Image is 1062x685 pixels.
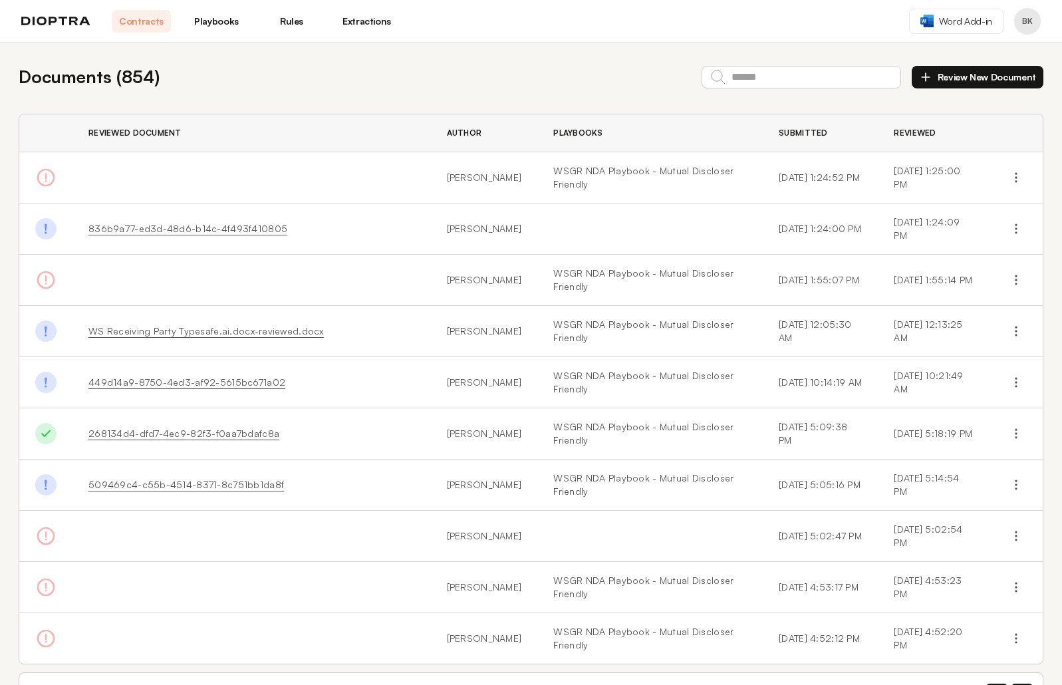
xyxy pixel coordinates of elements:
[553,574,747,601] a: WSGR NDA Playbook - Mutual Discloser Friendly
[763,306,878,357] td: [DATE] 12:05:30 AM
[763,613,878,664] td: [DATE] 4:52:12 PM
[763,511,878,562] td: [DATE] 5:02:47 PM
[35,423,57,444] img: Done
[21,17,90,26] img: logo
[431,460,538,511] td: [PERSON_NAME]
[35,321,57,342] img: Done
[909,9,1003,34] a: Word Add-in
[763,255,878,306] td: [DATE] 1:55:07 PM
[553,318,747,344] a: WSGR NDA Playbook - Mutual Discloser Friendly
[88,325,324,337] a: WS Receiving Party Typesafe.ai.docx-reviewed.docx
[35,474,57,495] img: Done
[431,357,538,408] td: [PERSON_NAME]
[431,613,538,664] td: [PERSON_NAME]
[912,66,1043,88] button: Review New Document
[878,460,990,511] td: [DATE] 5:14:54 PM
[88,428,279,439] a: 268134d4-dfd7-4ec9-82f3-f0aa7bdafc8a
[88,376,285,388] a: 449d14a9-8750-4ed3-af92-5615bc671a02
[19,64,160,90] h2: Documents ( 854 )
[35,218,57,239] img: Done
[337,10,396,33] a: Extractions
[763,204,878,255] td: [DATE] 1:24:00 PM
[431,255,538,306] td: [PERSON_NAME]
[88,223,287,234] a: 836b9a77-ed3d-48d6-b14c-4f493f410805
[431,204,538,255] td: [PERSON_NAME]
[878,152,990,204] td: [DATE] 1:25:00 PM
[431,562,538,613] td: [PERSON_NAME]
[763,357,878,408] td: [DATE] 10:14:19 AM
[939,15,992,28] span: Word Add-in
[431,152,538,204] td: [PERSON_NAME]
[431,511,538,562] td: [PERSON_NAME]
[763,114,878,152] th: Submitted
[878,306,990,357] td: [DATE] 12:13:25 AM
[878,408,990,460] td: [DATE] 5:18:19 PM
[763,562,878,613] td: [DATE] 4:53:17 PM
[553,164,747,191] a: WSGR NDA Playbook - Mutual Discloser Friendly
[920,15,934,27] img: word
[763,408,878,460] td: [DATE] 5:09:38 PM
[878,562,990,613] td: [DATE] 4:53:23 PM
[763,460,878,511] td: [DATE] 5:05:16 PM
[187,10,246,33] a: Playbooks
[88,479,284,490] a: 509469c4-c55b-4514-8371-8c751bb1da8f
[553,420,747,447] a: WSGR NDA Playbook - Mutual Discloser Friendly
[553,472,747,498] a: WSGR NDA Playbook - Mutual Discloser Friendly
[878,357,990,408] td: [DATE] 10:21:49 AM
[878,255,990,306] td: [DATE] 1:55:14 PM
[537,114,763,152] th: Playbooks
[763,152,878,204] td: [DATE] 1:24:52 PM
[431,306,538,357] td: [PERSON_NAME]
[1014,8,1041,35] button: Profile menu
[553,267,747,293] a: WSGR NDA Playbook - Mutual Discloser Friendly
[431,408,538,460] td: [PERSON_NAME]
[878,511,990,562] td: [DATE] 5:02:54 PM
[553,369,747,396] a: WSGR NDA Playbook - Mutual Discloser Friendly
[112,10,171,33] a: Contracts
[431,114,538,152] th: Author
[878,114,990,152] th: Reviewed
[553,625,747,652] a: WSGR NDA Playbook - Mutual Discloser Friendly
[262,10,321,33] a: Rules
[35,372,57,393] img: Done
[878,204,990,255] td: [DATE] 1:24:09 PM
[72,114,431,152] th: Reviewed Document
[878,613,990,664] td: [DATE] 4:52:20 PM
